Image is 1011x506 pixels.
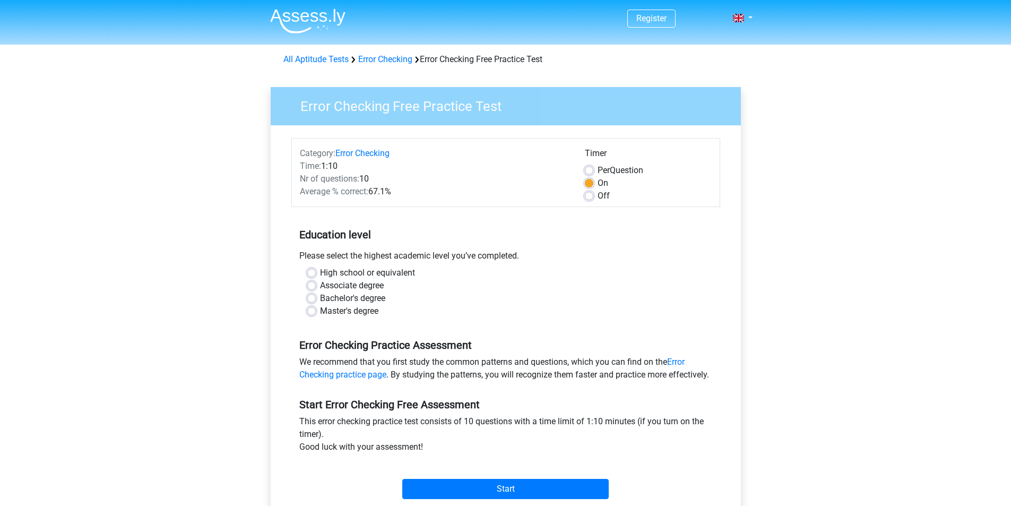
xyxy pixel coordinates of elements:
label: Master's degree [320,305,378,318]
div: 67.1% [292,185,577,198]
img: Assessly [270,8,345,33]
span: Average % correct: [300,186,368,196]
h5: Education level [299,224,712,245]
div: Please select the highest academic level you’ve completed. [291,250,720,267]
label: Off [598,190,610,202]
h5: Error Checking Practice Assessment [299,339,712,351]
div: 1:10 [292,160,577,173]
span: Time: [300,161,321,171]
span: Nr of questions: [300,174,359,184]
label: High school or equivalent [320,267,415,279]
label: Bachelor's degree [320,292,385,305]
a: Error Checking [358,54,412,64]
div: Error Checking Free Practice Test [279,53,732,66]
div: Timer [585,147,712,164]
label: Question [598,164,643,177]
div: This error checking practice test consists of 10 questions with a time limit of 1:10 minutes (if ... [291,415,720,458]
div: We recommend that you first study the common patterns and questions, which you can find on the . ... [291,356,720,385]
label: Associate degree [320,279,384,292]
span: Category: [300,148,335,158]
a: All Aptitude Tests [283,54,349,64]
h3: Error Checking Free Practice Test [288,94,733,115]
div: 10 [292,173,577,185]
a: Register [636,13,667,23]
label: On [598,177,608,190]
a: Error Checking practice page [299,357,685,380]
span: Per [598,165,610,175]
a: Error Checking [335,148,390,158]
h5: Start Error Checking Free Assessment [299,398,712,411]
input: Start [402,479,609,499]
